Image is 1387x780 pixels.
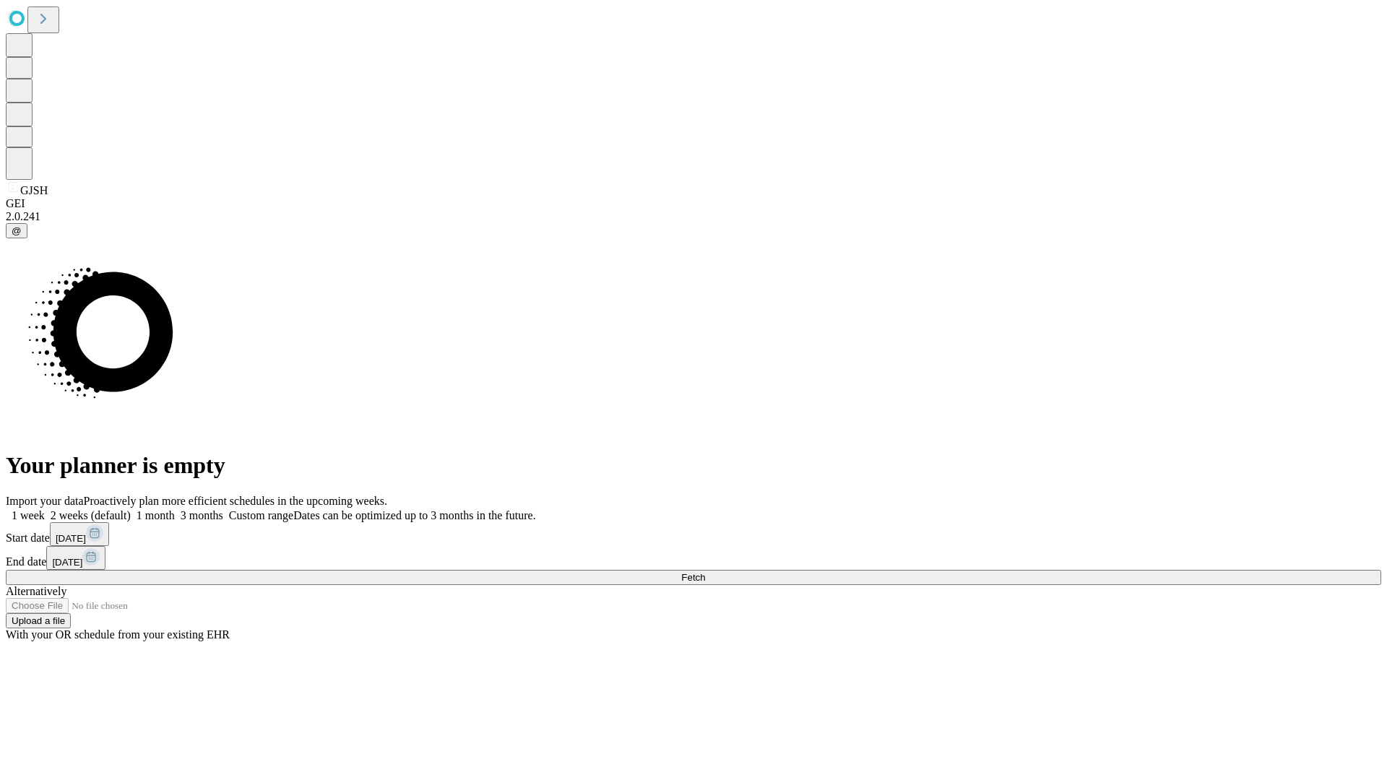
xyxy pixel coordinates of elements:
div: End date [6,546,1381,570]
span: GJSH [20,184,48,196]
span: Import your data [6,495,84,507]
button: [DATE] [46,546,105,570]
span: 1 week [12,509,45,521]
span: Dates can be optimized up to 3 months in the future. [293,509,535,521]
div: 2.0.241 [6,210,1381,223]
span: 1 month [137,509,175,521]
button: @ [6,223,27,238]
span: Custom range [229,509,293,521]
button: Upload a file [6,613,71,628]
h1: Your planner is empty [6,452,1381,479]
button: [DATE] [50,522,109,546]
span: 2 weeks (default) [51,509,131,521]
span: Fetch [681,572,705,583]
div: GEI [6,197,1381,210]
div: Start date [6,522,1381,546]
span: 3 months [181,509,223,521]
span: [DATE] [52,557,82,568]
span: Proactively plan more efficient schedules in the upcoming weeks. [84,495,387,507]
button: Fetch [6,570,1381,585]
span: Alternatively [6,585,66,597]
span: [DATE] [56,533,86,544]
span: @ [12,225,22,236]
span: With your OR schedule from your existing EHR [6,628,230,641]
